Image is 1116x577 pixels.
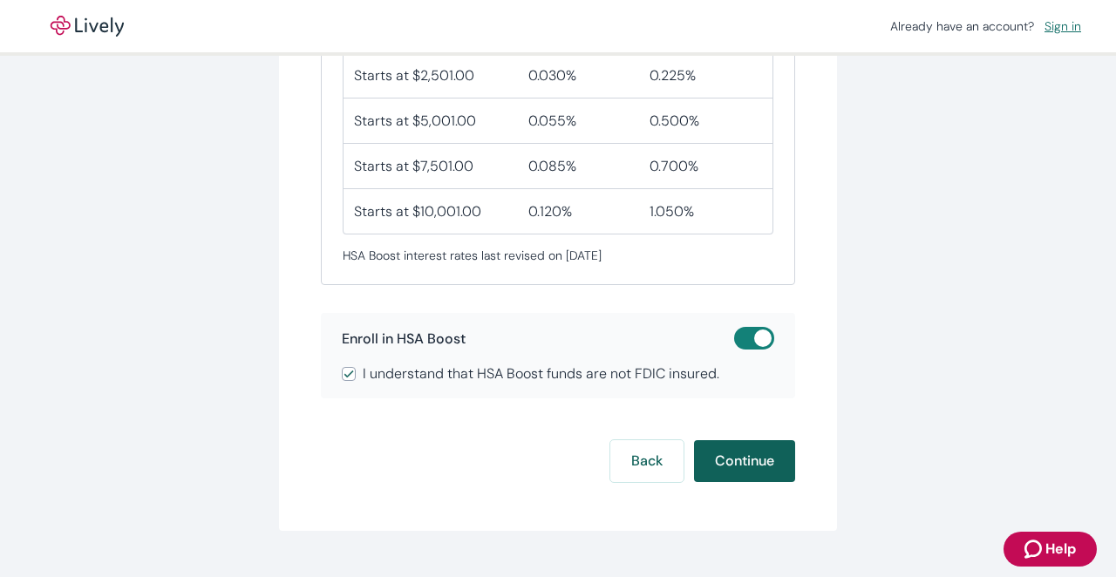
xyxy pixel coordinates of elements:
[639,98,773,143] div: 0.500%
[890,17,1088,36] div: Already have an account?
[344,52,518,98] div: Starts at $2,501.00
[518,143,639,188] div: 0.085%
[1045,539,1076,560] span: Help
[518,98,639,143] div: 0.055%
[38,16,136,37] img: Lively
[1038,15,1088,37] a: Sign in
[344,188,518,234] div: Starts at $10,001.00
[344,143,518,188] div: Starts at $7,501.00
[342,330,466,347] span: Enroll in HSA Boost
[1024,539,1045,560] svg: Zendesk support icon
[518,52,639,98] div: 0.030%
[610,440,684,482] button: Back
[518,188,639,234] div: 0.120%
[694,440,795,482] button: Continue
[639,188,773,234] div: 1.050%
[363,363,719,384] span: I understand that HSA Boost funds are not FDIC insured.
[639,143,773,188] div: 0.700%
[343,248,773,263] span: HSA Boost interest rates last revised on [DATE]
[344,98,518,143] div: Starts at $5,001.00
[1004,532,1097,567] button: Zendesk support iconHelp
[639,52,773,98] div: 0.225%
